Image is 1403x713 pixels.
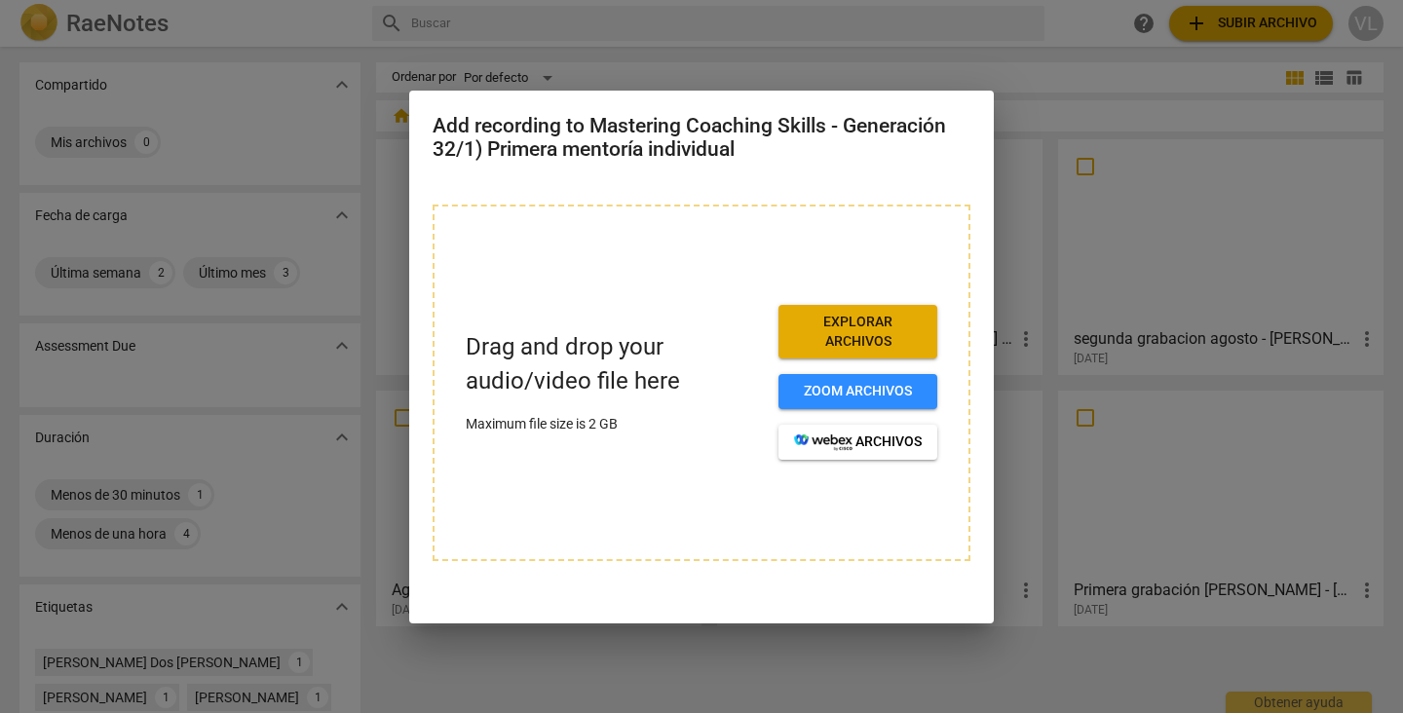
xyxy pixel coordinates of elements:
[466,414,763,434] p: Maximum file size is 2 GB
[466,330,763,398] p: Drag and drop your audio/video file here
[778,425,937,460] button: archivos
[794,313,922,351] span: Explorar archivos
[778,374,937,409] button: Zoom archivos
[433,114,970,162] h2: Add recording to Mastering Coaching Skills - Generación 32/1) Primera mentoría individual
[778,305,937,358] button: Explorar archivos
[794,382,922,401] span: Zoom archivos
[794,432,922,452] span: archivos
